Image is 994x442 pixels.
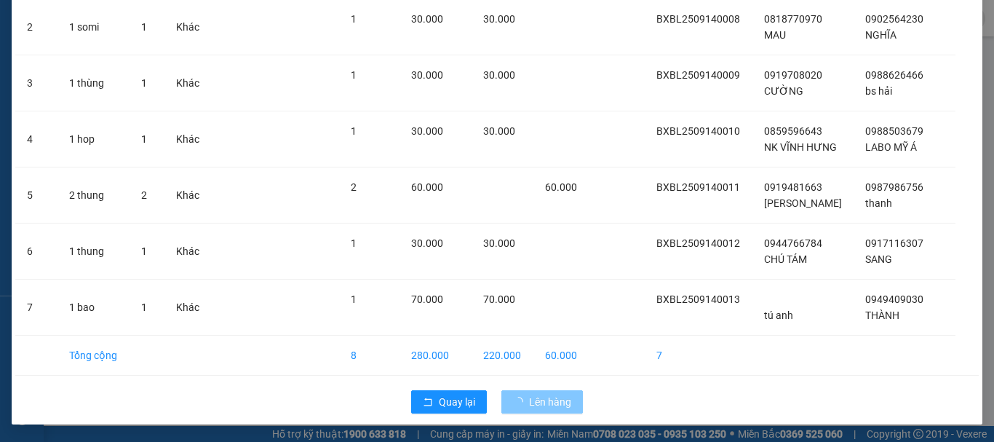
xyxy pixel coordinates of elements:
span: 1 [351,237,357,249]
span: 30.000 [483,69,515,81]
span: rollback [423,397,433,409]
span: 1 [351,293,357,305]
span: 0917116307 [865,237,923,249]
span: BXBL2509140010 [656,125,740,137]
span: 0859596643 [764,125,822,137]
span: CHÚ TÁM [764,253,807,265]
span: 1 [141,133,147,145]
span: 0919708020 [764,69,822,81]
span: [PERSON_NAME] [764,197,842,209]
span: 2 [351,181,357,193]
span: 30.000 [483,13,515,25]
span: MAU [764,29,786,41]
span: loading [513,397,529,407]
span: 70.000 [483,293,515,305]
span: BXBL2509140009 [656,69,740,81]
span: NK VĨNH HƯNG [764,141,837,153]
td: 60.000 [533,336,589,376]
span: Quay lại [439,394,475,410]
span: BXBL2509140011 [656,181,740,193]
span: 0944766784 [764,237,822,249]
span: 1 [351,13,357,25]
td: 220.000 [472,336,533,376]
td: 8 [339,336,399,376]
span: 70.000 [411,293,443,305]
span: 30.000 [411,237,443,249]
span: 30.000 [411,13,443,25]
span: 1 [351,125,357,137]
span: 1 [141,77,147,89]
span: 1 [351,69,357,81]
td: 1 hop [57,111,129,167]
span: BXBL2509140008 [656,13,740,25]
td: 2 thung [57,167,129,224]
span: CƯỜNG [764,85,803,97]
td: Tổng cộng [57,336,129,376]
td: Khác [164,111,211,167]
span: SANG [865,253,892,265]
span: 30.000 [483,125,515,137]
span: 0902564230 [865,13,923,25]
span: 0949409030 [865,293,923,305]
span: 60.000 [411,181,443,193]
span: tú anh [764,309,793,321]
td: 1 thung [57,224,129,280]
td: 280.000 [399,336,472,376]
span: 1 [141,301,147,313]
td: 4 [15,111,57,167]
span: 0988626466 [865,69,923,81]
td: Khác [164,167,211,224]
span: 30.000 [411,125,443,137]
span: Lên hàng [529,394,571,410]
td: 1 bao [57,280,129,336]
td: 5 [15,167,57,224]
span: LABO MỸ Á [865,141,917,153]
span: 60.000 [545,181,577,193]
td: 7 [15,280,57,336]
span: bs hải [865,85,892,97]
span: BXBL2509140013 [656,293,740,305]
td: 7 [645,336,752,376]
td: Khác [164,224,211,280]
span: 0987986756 [865,181,923,193]
span: THÀNH [865,309,899,321]
button: Lên hàng [501,390,583,414]
button: rollbackQuay lại [411,390,487,414]
td: Khác [164,55,211,111]
span: 0919481663 [764,181,822,193]
span: 30.000 [411,69,443,81]
span: 0988503679 [865,125,923,137]
span: 1 [141,245,147,257]
span: thanh [865,197,892,209]
span: NGHĨA [865,29,896,41]
span: 2 [141,189,147,201]
span: BXBL2509140012 [656,237,740,249]
td: 3 [15,55,57,111]
td: 1 thùng [57,55,129,111]
span: 30.000 [483,237,515,249]
td: 6 [15,224,57,280]
td: Khác [164,280,211,336]
span: 1 [141,21,147,33]
span: 0818770970 [764,13,822,25]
